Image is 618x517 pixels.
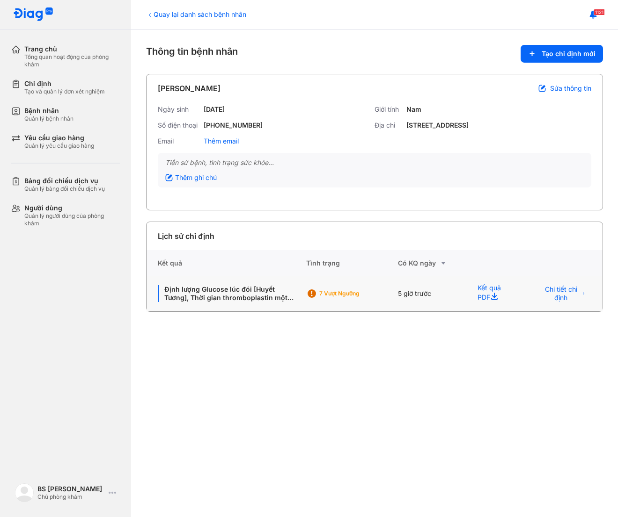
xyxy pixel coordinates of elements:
[13,7,53,22] img: logo
[24,185,105,193] div: Quản lý bảng đối chiếu dịch vụ
[158,105,200,114] div: Ngày sinh
[158,137,200,145] div: Email
[398,258,466,269] div: Có KQ ngày
[24,45,120,53] div: Trang chủ
[466,276,526,311] div: Kết quả PDF
[24,53,120,68] div: Tổng quan hoạt động của phòng khám
[158,83,221,94] div: [PERSON_NAME]
[37,485,105,493] div: BS [PERSON_NAME]
[398,276,466,311] div: 5 giờ trước
[24,115,74,122] div: Quản lý bệnh nhân
[204,105,225,114] div: [DATE]
[594,9,605,15] span: 1121
[146,9,246,19] div: Quay lại danh sách bệnh nhân
[24,177,105,185] div: Bảng đối chiếu dịch vụ
[147,250,306,276] div: Kết quả
[537,286,591,301] button: Chi tiết chỉ định
[543,285,580,302] span: Chi tiết chỉ định
[24,79,105,88] div: Chỉ định
[165,173,217,182] div: Thêm ghi chú
[24,204,120,212] div: Người dùng
[24,134,94,142] div: Yêu cầu giao hàng
[406,105,421,114] div: Nam
[15,483,34,502] img: logo
[158,285,295,302] div: Định lượng Glucose lúc đói [Huyết Tương], Thời gian thromboplastin một phần hoạt hóa bằng máy tự ...
[24,142,94,150] div: Quản lý yêu cầu giao hàng
[406,121,469,129] div: [STREET_ADDRESS]
[24,212,120,227] div: Quản lý người dùng của phòng khám
[204,121,263,129] div: [PHONE_NUMBER]
[24,107,74,115] div: Bệnh nhân
[204,137,239,145] div: Thêm email
[146,45,603,63] div: Thông tin bệnh nhân
[37,493,105,501] div: Chủ phòng khám
[521,45,603,63] button: Tạo chỉ định mới
[306,250,398,276] div: Tình trạng
[158,121,200,129] div: Số điện thoại
[375,121,403,129] div: Địa chỉ
[550,84,591,93] span: Sửa thông tin
[165,158,584,167] div: Tiền sử bệnh, tình trạng sức khỏe...
[542,50,596,58] span: Tạo chỉ định mới
[158,230,214,242] div: Lịch sử chỉ định
[319,290,394,297] div: 7 Vượt ngưỡng
[375,105,403,114] div: Giới tính
[24,88,105,95] div: Tạo và quản lý đơn xét nghiệm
